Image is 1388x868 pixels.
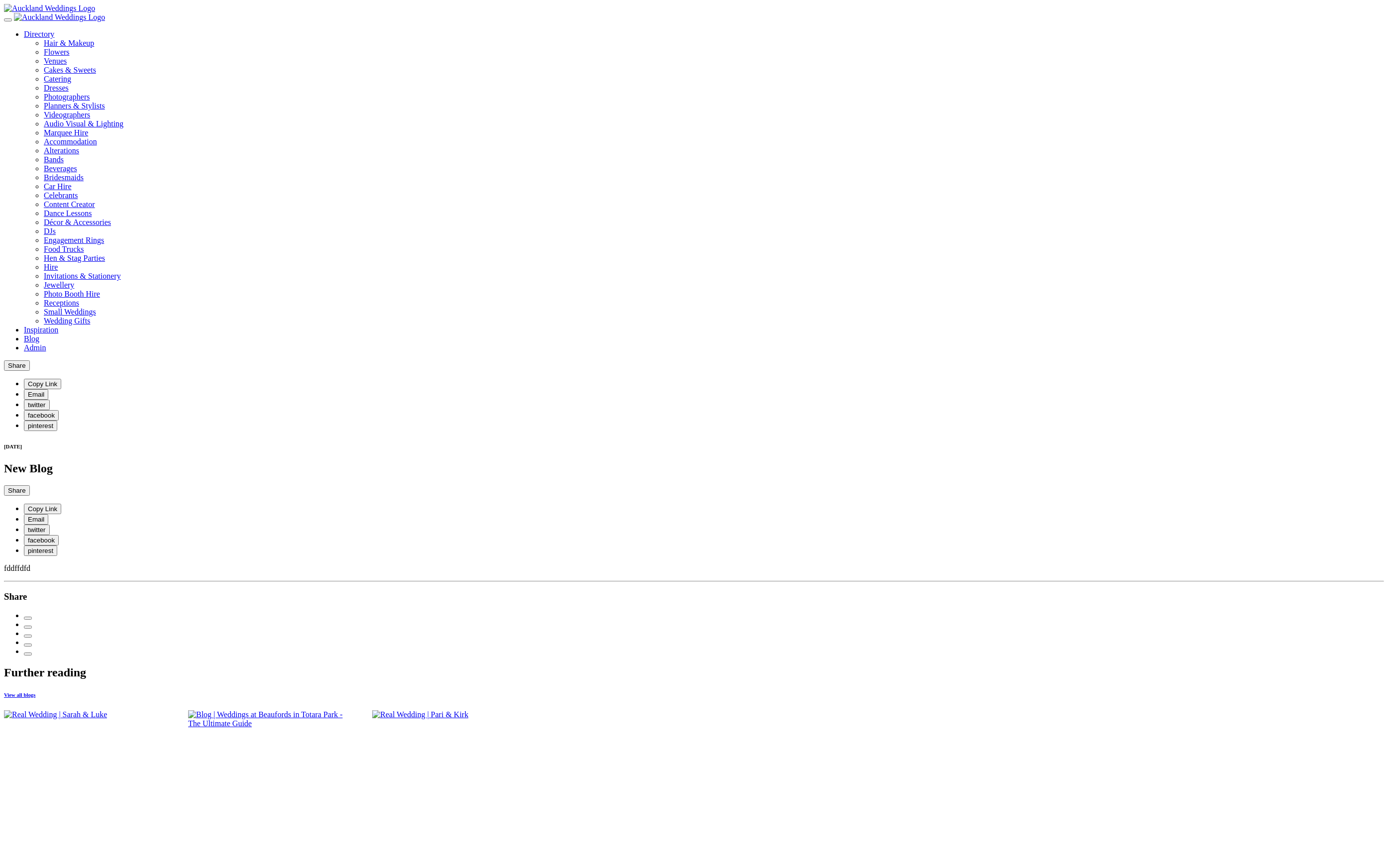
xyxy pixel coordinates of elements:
[24,389,48,400] button: Email
[44,57,1384,66] a: Venues
[44,281,74,289] a: Jewellery
[44,48,1384,57] a: Flowers
[4,360,30,371] button: Share
[24,504,61,514] button: Copy Link
[24,343,46,352] a: Admin
[24,334,39,343] a: Blog
[24,379,61,389] button: Copy Link
[44,236,104,244] a: Engagement Rings
[4,692,35,698] a: View all blogs
[8,487,26,494] span: Share
[44,84,1384,93] a: Dresses
[44,272,121,280] a: Invitations & Stationery
[24,410,59,421] button: facebook
[44,182,72,191] a: Car Hire
[8,362,26,369] span: Share
[4,379,1384,431] ul: Share
[24,400,50,410] button: twitter
[44,308,96,316] a: Small Weddings
[24,30,54,38] a: Directory
[44,227,56,235] a: DJs
[44,299,79,307] a: Receptions
[4,462,1384,475] h1: New Blog
[44,128,1384,137] a: Marquee Hire
[44,119,1384,128] a: Audio Visual & Lighting
[44,137,97,146] a: Accommodation
[24,514,48,525] button: Email
[4,666,1384,679] h2: Further reading
[4,564,1384,573] p: fddffdfd
[24,545,57,556] button: pinterest
[44,254,105,262] a: Hen & Stag Parties
[44,218,111,226] a: Décor & Accessories
[44,75,1384,84] a: Catering
[44,155,64,164] a: Bands
[44,191,78,200] a: Celebrants
[44,173,84,182] a: Bridesmaids
[44,102,1384,110] a: Planners & Stylists
[44,164,77,173] a: Beverages
[44,245,84,253] a: Food Trucks
[24,525,50,535] button: twitter
[4,485,30,496] button: Share
[4,443,1384,449] h6: [DATE]
[24,325,58,334] a: Inspiration
[44,200,95,209] a: Content Creator
[372,710,468,719] img: Real Wedding | Pari & Kirk
[44,66,1384,75] a: Cakes & Sweets
[4,504,1384,556] ul: Share
[4,4,95,13] img: Auckland Weddings Logo
[44,146,79,155] a: Alterations
[44,110,1384,119] a: Videographers
[44,209,92,217] a: Dance Lessons
[14,13,105,22] img: Auckland Weddings Logo
[44,317,90,325] a: Wedding Gifts
[188,710,348,728] img: Blog | Weddings at Beaufords in Totara Park - The Ultimate Guide
[4,710,107,719] img: Real Wedding | Sarah & Luke
[4,18,12,21] button: Menu
[44,93,1384,102] a: Photographers
[24,535,59,545] button: facebook
[44,39,1384,48] a: Hair & Makeup
[24,421,57,431] button: pinterest
[4,591,1384,602] h3: Share
[44,290,100,298] a: Photo Booth Hire
[44,263,58,271] a: Hire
